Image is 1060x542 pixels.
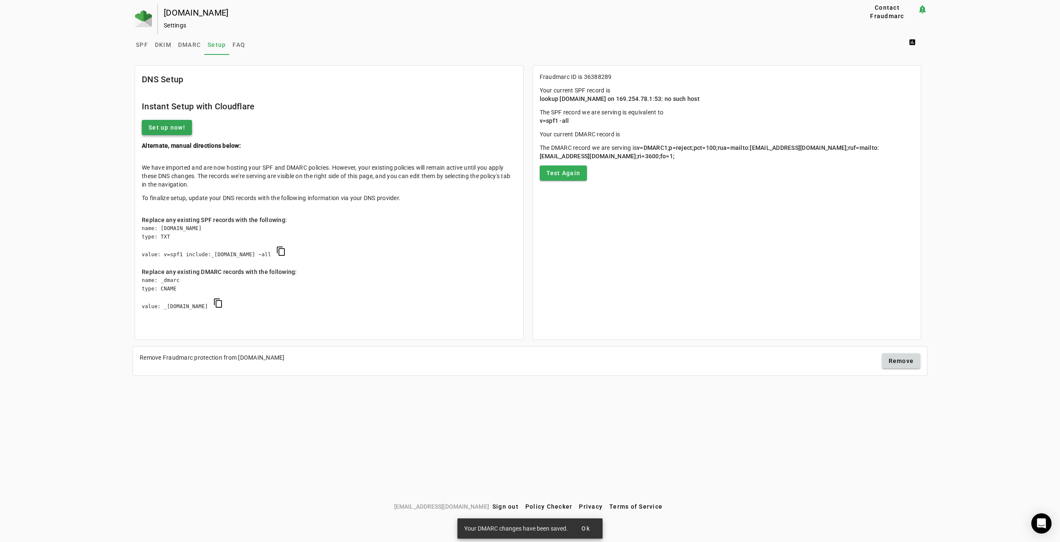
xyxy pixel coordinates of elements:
[917,4,927,14] mat-icon: notification_important
[208,293,228,313] button: copy DMARC
[142,163,516,189] p: We have imported and are now hosting your SPF and DMARC policies. However, your existing policies...
[540,108,914,125] p: The SPF record we are serving is equivalent to
[394,502,489,511] span: [EMAIL_ADDRESS][DOMAIN_NAME]
[540,165,587,181] button: Test Again
[142,100,516,113] h2: Instant Setup with Cloudflare
[525,503,573,510] span: Policy Checker
[1031,513,1052,534] div: Open Intercom Messenger
[140,353,285,362] div: Remove Fraudmarc protection from [DOMAIN_NAME]
[579,503,603,510] span: Privacy
[609,503,662,510] span: Terms of Service
[457,518,572,539] div: Your DMARC changes have been saved.
[136,42,148,48] span: SPF
[151,35,175,55] a: DKIM
[540,86,914,103] p: Your current SPF record is
[540,117,569,124] span: v=spf1 -all
[889,357,914,365] span: Remove
[271,241,291,261] button: copy SPF
[142,216,516,224] div: Replace any existing SPF records with the following:
[142,73,183,86] mat-card-title: DNS Setup
[229,35,249,55] a: FAQ
[546,169,581,177] span: Test Again
[208,42,226,48] span: Setup
[882,353,921,369] button: Remove
[576,499,606,514] button: Privacy
[135,10,152,27] img: Fraudmarc Logo
[572,521,599,536] button: Ok
[233,42,245,48] span: FAQ
[178,42,201,48] span: DMARC
[142,224,516,268] div: name: [DOMAIN_NAME] type: TXT value: v=spf1 include:_[DOMAIN_NAME] ~all
[142,120,192,135] button: Set up now!
[132,35,151,55] a: SPF
[142,194,516,202] p: To finalize setup, update your DNS records with the following information via your DNS provider.
[581,525,590,532] span: Ok
[540,95,700,102] span: lookup [DOMAIN_NAME] on 169.254.78.1:53: no such host
[142,142,241,149] b: Alternate, manual directions below:
[540,73,914,81] p: Fraudmarc ID is 36388289
[489,499,522,514] button: Sign out
[860,3,914,20] span: Contact Fraudmarc
[522,499,576,514] button: Policy Checker
[142,268,516,276] div: Replace any existing DMARC records with the following:
[155,42,171,48] span: DKIM
[492,503,519,510] span: Sign out
[149,123,185,132] span: Set up now!
[175,35,204,55] a: DMARC
[540,144,914,160] p: The DMARC record we are serving is
[540,130,914,138] p: Your current DMARC record is
[606,499,666,514] button: Terms of Service
[857,4,917,19] button: Contact Fraudmarc
[164,8,830,17] div: [DOMAIN_NAME]
[164,21,830,30] div: Settings
[204,35,229,55] a: Setup
[142,276,516,320] div: name: _dmarc type: CNAME value: _[DOMAIN_NAME]
[540,144,879,160] span: v=DMARC1;p=reject;pct=100;rua=mailto:[EMAIL_ADDRESS][DOMAIN_NAME];ruf=mailto:[EMAIL_ADDRESS][DOMA...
